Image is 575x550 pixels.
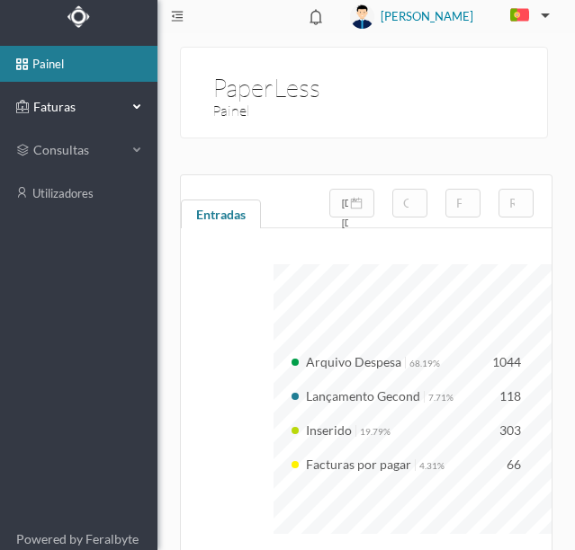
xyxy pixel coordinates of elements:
img: Logo [67,5,90,28]
div: Entradas [181,200,261,235]
span: Lançamento Gecond [306,388,420,404]
img: user_titan3.af2715ee.jpg [350,4,374,29]
span: 68.19% [409,358,440,368]
span: 4.31% [419,460,445,471]
i: icon: bell [304,5,328,29]
span: 19.79% [360,426,391,437]
span: Arquivo Despesa [306,354,401,369]
i: icon: menu-fold [171,10,184,22]
input: Data final [340,213,350,233]
span: Facturas por pagar [306,457,411,472]
span: Inserido [306,422,352,438]
span: consultas [33,141,123,159]
span: 303 [499,422,521,438]
input: Data inicial [340,193,350,213]
button: PT [496,2,557,31]
span: 118 [499,388,521,404]
span: 7.71% [428,392,454,403]
h1: PaperLess [212,68,320,75]
span: Faturas [29,98,128,116]
span: 1044 [492,354,521,369]
span: 66 [507,457,521,472]
i: icon: calendar [350,197,363,209]
h3: Painel [212,100,373,122]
